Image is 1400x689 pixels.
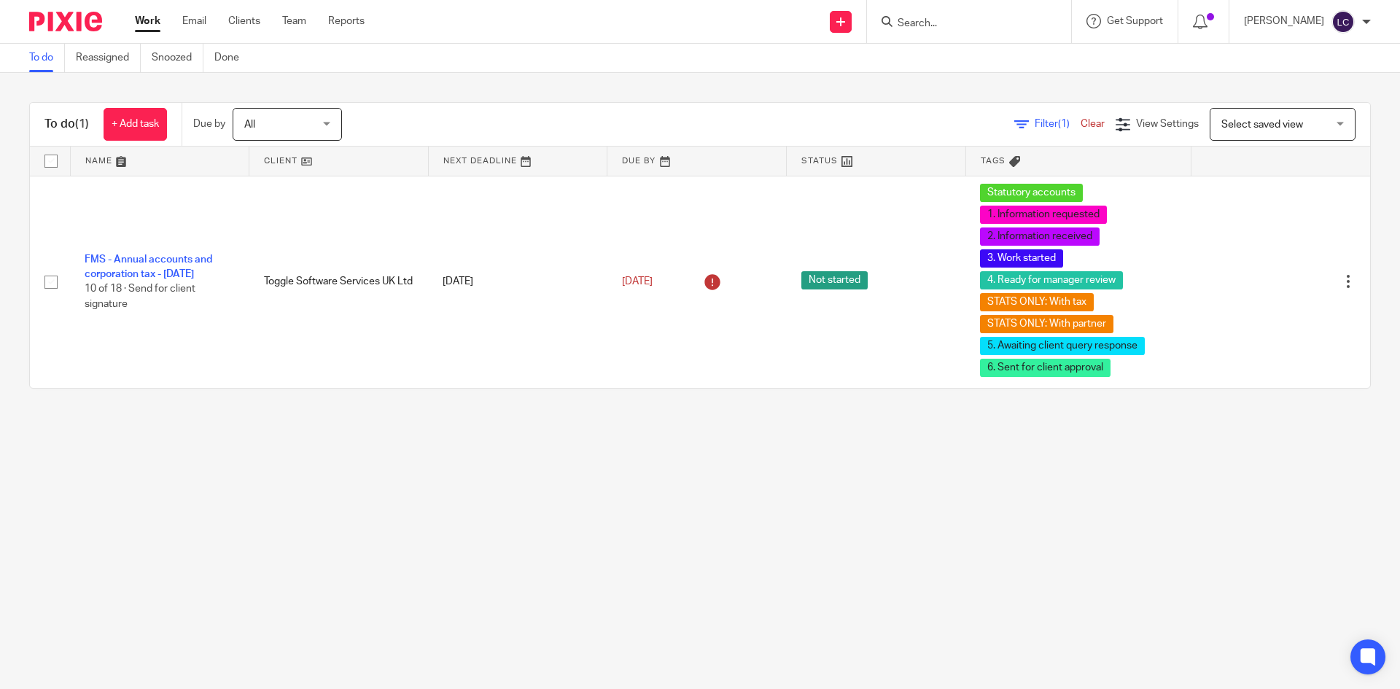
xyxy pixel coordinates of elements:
[44,117,89,132] h1: To do
[85,254,212,279] a: FMS - Annual accounts and corporation tax - [DATE]
[75,118,89,130] span: (1)
[1331,10,1355,34] img: svg%3E
[85,284,195,310] span: 10 of 18 · Send for client signature
[1107,16,1163,26] span: Get Support
[29,12,102,31] img: Pixie
[1244,14,1324,28] p: [PERSON_NAME]
[622,276,653,287] span: [DATE]
[980,184,1083,202] span: Statutory accounts
[1058,119,1070,129] span: (1)
[980,315,1113,333] span: STATS ONLY: With partner
[980,227,1100,246] span: 2. Information received
[76,44,141,72] a: Reassigned
[29,44,65,72] a: To do
[896,17,1027,31] input: Search
[182,14,206,28] a: Email
[981,157,1006,165] span: Tags
[152,44,203,72] a: Snoozed
[214,44,250,72] a: Done
[328,14,365,28] a: Reports
[282,14,306,28] a: Team
[980,249,1063,268] span: 3. Work started
[244,120,255,130] span: All
[1221,120,1303,130] span: Select saved view
[980,359,1111,377] span: 6. Sent for client approval
[193,117,225,131] p: Due by
[980,271,1123,289] span: 4. Ready for manager review
[428,176,607,388] td: [DATE]
[1081,119,1105,129] a: Clear
[801,271,868,289] span: Not started
[104,108,167,141] a: + Add task
[980,206,1107,224] span: 1. Information requested
[1035,119,1081,129] span: Filter
[135,14,160,28] a: Work
[249,176,429,388] td: Toggle Software Services UK Ltd
[980,293,1094,311] span: STATS ONLY: With tax
[228,14,260,28] a: Clients
[980,337,1145,355] span: 5. Awaiting client query response
[1136,119,1199,129] span: View Settings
